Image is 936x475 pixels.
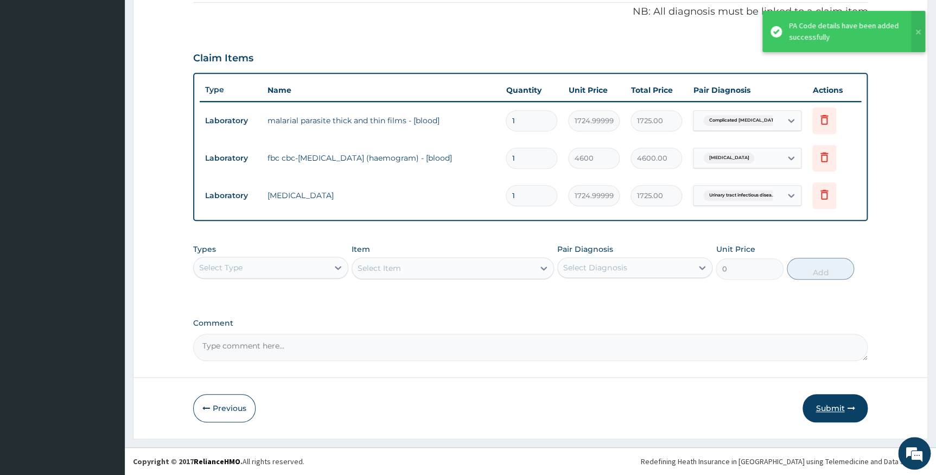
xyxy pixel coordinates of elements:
h3: Claim Items [193,53,253,65]
img: d_794563401_company_1708531726252_794563401 [20,54,44,81]
p: NB: All diagnosis must be linked to a claim item [193,5,868,19]
td: [MEDICAL_DATA] [262,185,501,206]
th: Type [200,80,262,100]
th: Name [262,79,501,101]
th: Quantity [500,79,563,101]
div: Select Type [199,262,243,273]
button: Add [787,258,854,280]
th: Unit Price [563,79,625,101]
span: Urinary tract infectious disea... [703,190,780,201]
td: malarial parasite thick and thin films - [blood] [262,110,501,131]
label: Item [352,244,370,255]
label: Comment [193,319,868,328]
span: We're online! [63,137,150,246]
td: fbc cbc-[MEDICAL_DATA] (haemogram) - [blood] [262,147,501,169]
div: Chat with us now [56,61,182,75]
button: Previous [193,394,256,422]
td: Laboratory [200,186,262,206]
textarea: Type your message and hit 'Enter' [5,296,207,334]
td: Laboratory [200,148,262,168]
td: Laboratory [200,111,262,131]
span: Complicated [MEDICAL_DATA] [703,115,784,126]
label: Types [193,245,216,254]
th: Pair Diagnosis [687,79,807,101]
span: [MEDICAL_DATA] [703,153,754,163]
label: Pair Diagnosis [557,244,613,255]
footer: All rights reserved. [125,447,936,475]
button: Submit [803,394,868,422]
label: Unit Price [716,244,755,255]
div: Redefining Heath Insurance in [GEOGRAPHIC_DATA] using Telemedicine and Data Science! [641,456,928,467]
th: Actions [807,79,861,101]
div: Minimize live chat window [178,5,204,31]
strong: Copyright © 2017 . [133,457,243,466]
div: Select Diagnosis [563,262,627,273]
th: Total Price [625,79,687,101]
a: RelianceHMO [194,457,240,466]
div: PA Code details have been added successfully [789,20,901,43]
